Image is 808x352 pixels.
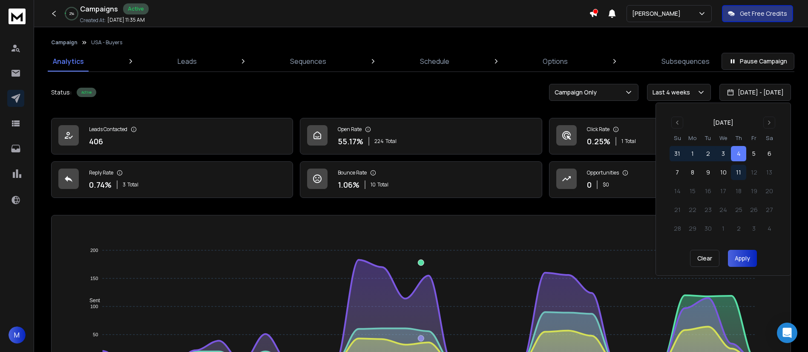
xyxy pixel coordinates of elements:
[80,17,106,24] p: Created At:
[716,165,731,180] button: 10
[700,134,716,143] th: Tuesday
[385,138,397,145] span: Total
[728,250,757,267] button: Apply
[731,165,746,180] button: 11
[89,169,113,176] p: Reply Rate
[83,298,100,303] span: Sent
[173,51,202,72] a: Leads
[290,56,326,66] p: Sequences
[731,146,746,161] button: 4
[300,118,542,155] a: Open Rate55.17%224Total
[338,169,367,176] p: Bounce Rate
[93,332,98,337] tspan: 50
[9,9,26,24] img: logo
[719,84,791,101] button: [DATE] - [DATE]
[178,56,197,66] p: Leads
[107,17,145,23] p: [DATE] 11:35 AM
[671,117,683,129] button: Go to previous month
[632,9,684,18] p: [PERSON_NAME]
[625,138,636,145] span: Total
[722,5,793,22] button: Get Free Credits
[621,138,623,145] span: 1
[777,323,797,343] div: Open Intercom Messenger
[338,126,362,133] p: Open Rate
[338,135,363,147] p: 55.17 %
[80,4,118,14] h1: Campaigns
[685,134,700,143] th: Monday
[685,146,700,161] button: 1
[90,304,98,309] tspan: 100
[653,88,693,97] p: Last 4 weeks
[740,9,787,18] p: Get Free Credits
[420,56,449,66] p: Schedule
[415,51,454,72] a: Schedule
[89,179,112,191] p: 0.74 %
[690,250,719,267] button: Clear
[549,161,791,198] a: Opportunities0$0
[746,134,762,143] th: Friday
[77,88,96,97] div: Active
[661,56,710,66] p: Subsequences
[90,248,98,253] tspan: 200
[670,165,685,180] button: 7
[656,51,715,72] a: Subsequences
[587,135,610,147] p: 0.25 %
[538,51,573,72] a: Options
[91,39,122,46] p: USA - Buyers
[746,146,762,161] button: 5
[549,118,791,155] a: Click Rate0.25%1Total
[51,39,78,46] button: Campaign
[89,135,103,147] p: 406
[51,161,293,198] a: Reply Rate0.74%3Total
[51,118,293,155] a: Leads Contacted406
[300,161,542,198] a: Bounce Rate1.06%10Total
[53,56,84,66] p: Analytics
[763,117,775,129] button: Go to next month
[762,146,777,161] button: 6
[127,181,138,188] span: Total
[9,326,26,343] button: M
[89,126,127,133] p: Leads Contacted
[716,146,731,161] button: 3
[48,51,89,72] a: Analytics
[700,165,716,180] button: 9
[587,126,610,133] p: Click Rate
[587,169,619,176] p: Opportunities
[123,3,149,14] div: Active
[338,179,359,191] p: 1.06 %
[285,51,331,72] a: Sequences
[603,181,609,188] p: $ 0
[731,134,746,143] th: Thursday
[371,181,376,188] span: 10
[51,88,72,97] p: Status:
[713,118,733,127] div: [DATE]
[123,181,126,188] span: 3
[700,146,716,161] button: 2
[377,181,388,188] span: Total
[90,276,98,281] tspan: 150
[722,53,794,70] button: Pause Campaign
[374,138,384,145] span: 224
[555,88,600,97] p: Campaign Only
[685,165,700,180] button: 8
[543,56,568,66] p: Options
[762,134,777,143] th: Saturday
[670,134,685,143] th: Sunday
[69,11,74,16] p: 2 %
[587,179,592,191] p: 0
[670,146,685,161] button: 31
[716,134,731,143] th: Wednesday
